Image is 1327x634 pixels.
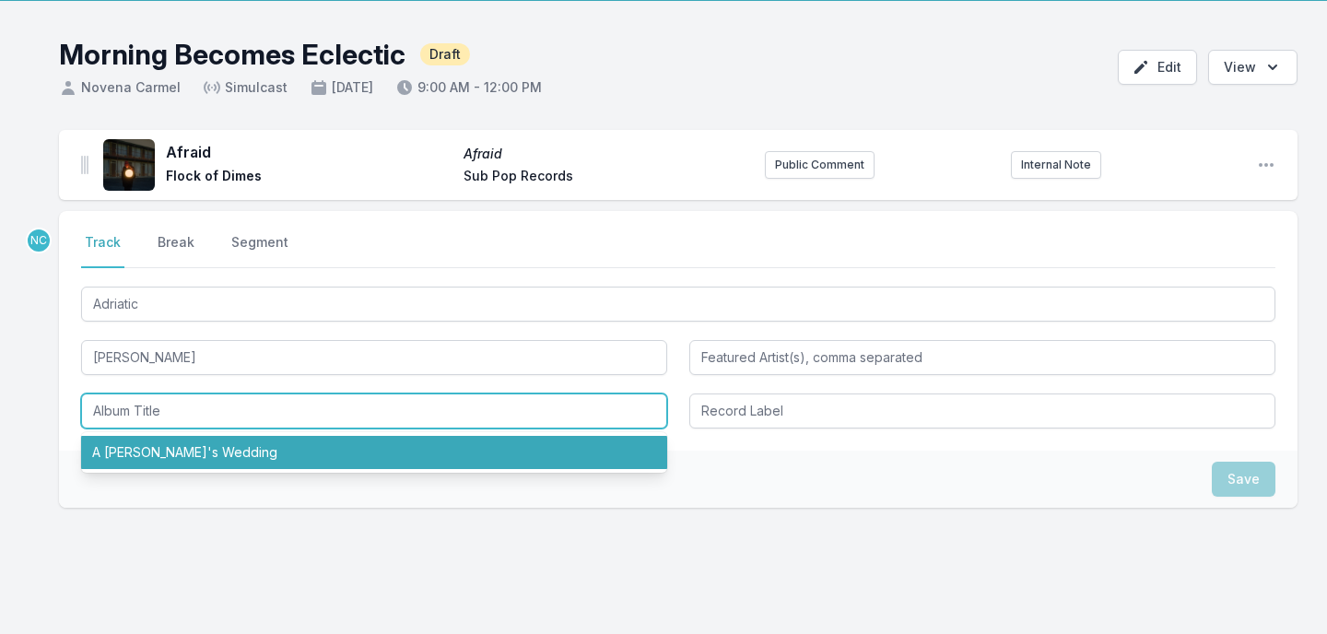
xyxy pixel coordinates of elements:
[765,151,875,179] button: Public Comment
[1257,156,1275,174] button: Open playlist item options
[81,156,88,174] img: Drag Handle
[1212,462,1275,497] button: Save
[81,393,667,429] input: Album Title
[203,78,288,97] span: Simulcast
[81,287,1275,322] input: Track Title
[464,167,750,189] span: Sub Pop Records
[166,141,452,163] span: Afraid
[103,139,155,191] img: Afraid
[395,78,542,97] span: 9:00 AM - 12:00 PM
[81,436,667,469] li: A [PERSON_NAME]'s Wedding
[689,340,1275,375] input: Featured Artist(s), comma separated
[310,78,373,97] span: [DATE]
[689,393,1275,429] input: Record Label
[464,145,750,163] span: Afraid
[1118,50,1197,85] button: Edit
[81,340,667,375] input: Artist
[26,228,52,253] p: Novena Carmel
[154,233,198,268] button: Break
[59,38,405,71] h1: Morning Becomes Eclectic
[166,167,452,189] span: Flock of Dimes
[1011,151,1101,179] button: Internal Note
[59,78,181,97] span: Novena Carmel
[81,233,124,268] button: Track
[420,43,470,65] span: Draft
[228,233,292,268] button: Segment
[1208,50,1298,85] button: Open options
